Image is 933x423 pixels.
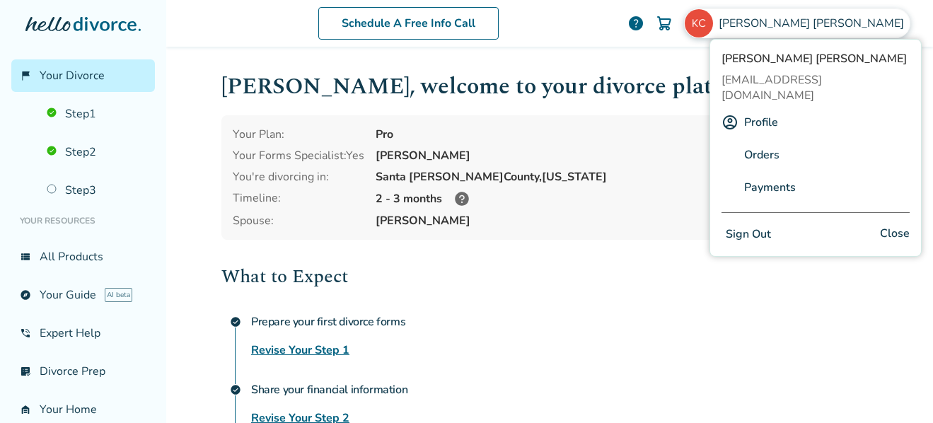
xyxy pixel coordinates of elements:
a: exploreYour GuideAI beta [11,279,155,311]
div: Your Forms Specialist: Yes [233,148,364,163]
a: Payments [744,174,796,201]
a: Orders [744,141,780,168]
a: Profile [744,109,778,136]
iframe: Chat Widget [862,355,933,423]
h2: What to Expect [221,262,878,291]
img: A [722,114,738,131]
a: phone_in_talkExpert Help [11,317,155,349]
span: view_list [20,251,31,262]
h4: Share your financial information [251,376,878,404]
a: flag_2Your Divorce [11,59,155,92]
a: Step1 [38,98,155,130]
span: Spouse: [233,213,364,228]
span: list_alt_check [20,366,31,377]
span: phone_in_talk [20,328,31,339]
img: fitfloors@yahoo.com [685,9,713,37]
span: check_circle [230,316,241,328]
div: You're divorcing in: [233,169,364,185]
a: Step2 [38,136,155,168]
div: Your Plan: [233,127,364,142]
div: Pro [376,127,867,142]
span: check_circle [230,384,241,395]
a: help [627,15,644,32]
span: explore [20,289,31,301]
span: [PERSON_NAME] [376,213,867,228]
a: Revise Your Step 1 [251,342,349,359]
a: view_listAll Products [11,241,155,273]
img: P [722,146,738,163]
img: Cart [656,15,673,32]
a: list_alt_checkDivorce Prep [11,355,155,388]
span: Close [880,224,910,245]
div: 2 - 3 months [376,190,867,207]
h1: [PERSON_NAME] , welcome to your divorce platform. [221,69,878,104]
li: Your Resources [11,207,155,235]
img: P [722,179,738,196]
span: flag_2 [20,70,31,81]
span: garage_home [20,404,31,415]
a: Schedule A Free Info Call [318,7,499,40]
span: Your Divorce [40,68,105,83]
a: Step3 [38,174,155,207]
span: [EMAIL_ADDRESS][DOMAIN_NAME] [722,72,910,103]
button: Sign Out [722,224,775,245]
span: AI beta [105,288,132,302]
h4: Prepare your first divorce forms [251,308,878,336]
div: Timeline: [233,190,364,207]
span: [PERSON_NAME] [PERSON_NAME] [719,16,910,31]
span: [PERSON_NAME] [PERSON_NAME] [722,51,910,66]
div: [PERSON_NAME] [376,148,867,163]
div: Santa [PERSON_NAME] County, [US_STATE] [376,169,867,185]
